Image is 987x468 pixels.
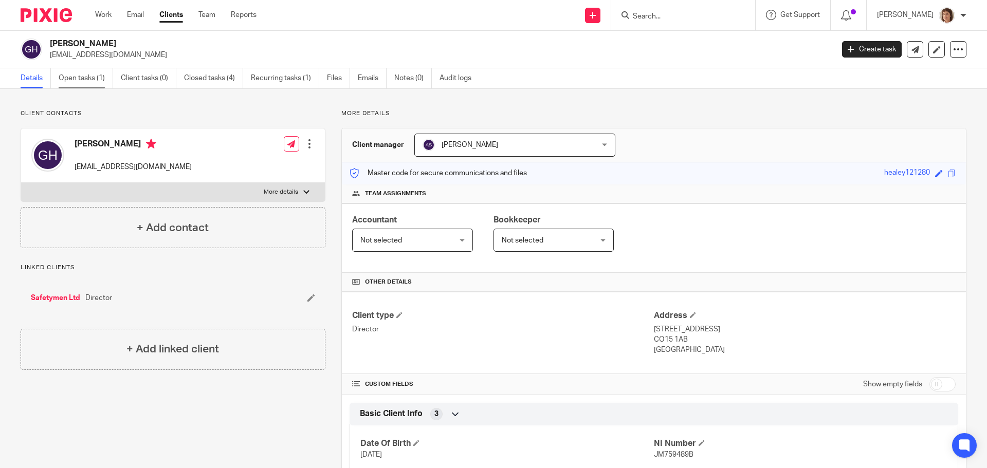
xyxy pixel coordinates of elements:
a: Safetymen Ltd [31,293,80,303]
h4: + Add linked client [126,341,219,357]
a: Files [327,68,350,88]
h4: Client type [352,310,654,321]
span: Basic Client Info [360,408,423,419]
h4: + Add contact [137,220,209,236]
h2: [PERSON_NAME] [50,39,671,49]
a: Email [127,10,144,20]
a: Reports [231,10,257,20]
p: [PERSON_NAME] [877,10,934,20]
span: Director [85,293,112,303]
span: 3 [434,409,438,419]
p: Linked clients [21,264,325,272]
p: [EMAIL_ADDRESS][DOMAIN_NAME] [75,162,192,172]
p: More details [264,188,298,196]
img: svg%3E [423,139,435,151]
span: Not selected [360,237,402,244]
h4: NI Number [654,438,947,449]
img: Pixie [21,8,72,22]
span: Get Support [780,11,820,18]
div: healey121280 [884,167,930,179]
h3: Client manager [352,140,404,150]
span: Other details [365,278,412,286]
p: Master code for secure communications and files [350,168,527,178]
a: Clients [159,10,183,20]
a: Team [198,10,215,20]
span: Team assignments [365,190,426,198]
span: [PERSON_NAME] [442,141,498,148]
a: Emails [358,68,387,88]
span: JM759489B [654,451,693,458]
span: Bookkeeper [493,216,541,224]
p: [STREET_ADDRESS] [654,324,956,334]
h4: [PERSON_NAME] [75,139,192,152]
img: svg%3E [31,139,64,172]
a: Recurring tasks (1) [251,68,319,88]
label: Show empty fields [863,379,922,389]
img: svg%3E [21,39,42,60]
span: Not selected [502,237,543,244]
span: Accountant [352,216,397,224]
p: [GEOGRAPHIC_DATA] [654,345,956,355]
a: Details [21,68,51,88]
p: More details [341,109,966,118]
a: Open tasks (1) [59,68,113,88]
span: [DATE] [360,451,382,458]
p: Director [352,324,654,334]
p: Client contacts [21,109,325,118]
a: Create task [842,41,902,58]
input: Search [632,12,724,22]
h4: Address [654,310,956,321]
a: Notes (0) [394,68,432,88]
h4: Date Of Birth [360,438,654,449]
p: CO15 1AB [654,334,956,345]
a: Client tasks (0) [121,68,176,88]
p: [EMAIL_ADDRESS][DOMAIN_NAME] [50,50,827,60]
h4: CUSTOM FIELDS [352,380,654,388]
img: Pixie%204.jpg [939,7,955,24]
a: Audit logs [440,68,479,88]
i: Primary [146,139,156,149]
a: Closed tasks (4) [184,68,243,88]
a: Work [95,10,112,20]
